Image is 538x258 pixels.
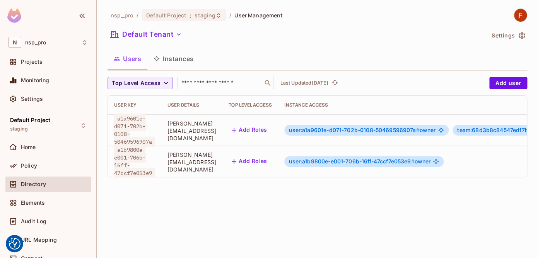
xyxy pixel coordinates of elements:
button: Default Tenant [108,28,185,41]
span: Policy [21,163,37,169]
button: refresh [330,78,339,88]
span: Click to refresh data [328,78,339,88]
span: Monitoring [21,77,50,83]
span: : [189,12,192,19]
span: staging [10,126,28,132]
span: refresh [331,79,338,87]
span: staging [195,12,215,19]
div: Top Level Access [229,102,272,108]
button: Instances [147,49,200,68]
span: [PERSON_NAME][EMAIL_ADDRESS][DOMAIN_NAME] [167,120,216,142]
span: # [416,127,419,133]
span: Workspace: nsp_pro [25,39,46,46]
button: Add Roles [229,155,270,168]
span: Directory [21,181,46,187]
span: Home [21,144,36,150]
span: Default Project [146,12,186,19]
span: Top Level Access [112,78,161,88]
span: Audit Log [21,218,46,224]
span: Projects [21,59,43,65]
button: Consent Preferences [9,238,20,250]
button: Add Roles [229,124,270,136]
img: SReyMgAAAABJRU5ErkJggg== [7,8,21,23]
span: URL Mapping [21,237,57,243]
li: / [137,12,138,19]
span: owner [289,158,430,165]
span: the active workspace [111,12,133,19]
span: N [9,37,21,48]
button: Settings [488,29,527,42]
img: Revisit consent button [9,238,20,250]
span: User Management [234,12,283,19]
span: Default Project [10,117,50,123]
button: Add user [489,77,527,89]
div: User Details [167,102,216,108]
span: user:a1b9800e-e001-706b-16ff-47ccf7e053e9 [289,158,414,165]
div: User Key [114,102,155,108]
button: Users [108,49,147,68]
span: a1b9800e-e001-706b-16ff-47ccf7e053e9 [114,145,155,178]
span: owner [289,127,436,133]
span: user:a1a9601e-d071-702b-0108-50469596907a [289,127,419,133]
span: Elements [21,200,45,206]
li: / [229,12,231,19]
button: Top Level Access [108,77,173,89]
img: Felipe Kharaba [514,9,527,22]
p: Last Updated [DATE] [280,80,328,86]
span: [PERSON_NAME][EMAIL_ADDRESS][DOMAIN_NAME] [167,151,216,173]
span: # [411,158,414,165]
span: a1a9601e-d071-702b-0108-50469596907a [114,114,155,147]
span: Settings [21,96,43,102]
